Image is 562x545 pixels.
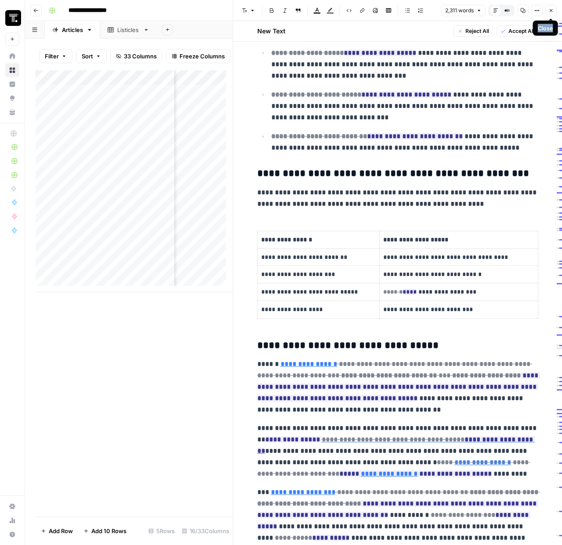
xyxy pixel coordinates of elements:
[91,527,126,535] span: Add 10 Rows
[78,524,132,538] button: Add 10 Rows
[5,10,21,26] img: Thoughtspot Logo
[5,513,19,527] a: Usage
[5,527,19,541] button: Help + Support
[180,52,225,61] span: Freeze Columns
[445,7,474,14] span: 2,311 words
[124,52,157,61] span: 33 Columns
[257,27,285,36] h2: New Text
[166,49,231,63] button: Freeze Columns
[441,5,486,16] button: 2,311 words
[5,63,19,77] a: Browse
[508,27,534,35] span: Accept All
[497,25,538,37] button: Accept All
[49,527,73,535] span: Add Row
[117,25,140,34] div: Listicles
[5,49,19,63] a: Home
[145,524,178,538] div: 5 Rows
[465,27,489,35] span: Reject All
[100,21,157,39] a: Listicles
[454,25,493,37] button: Reject All
[538,24,553,32] div: Close
[36,524,78,538] button: Add Row
[82,52,93,61] span: Sort
[5,105,19,119] a: Your Data
[110,49,162,63] button: 33 Columns
[5,91,19,105] a: Opportunities
[62,25,83,34] div: Articles
[45,21,100,39] a: Articles
[45,52,59,61] span: Filter
[5,7,19,29] button: Workspace: Thoughtspot
[5,499,19,513] a: Settings
[76,49,107,63] button: Sort
[39,49,72,63] button: Filter
[178,524,233,538] div: 16/33 Columns
[5,77,19,91] a: Insights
